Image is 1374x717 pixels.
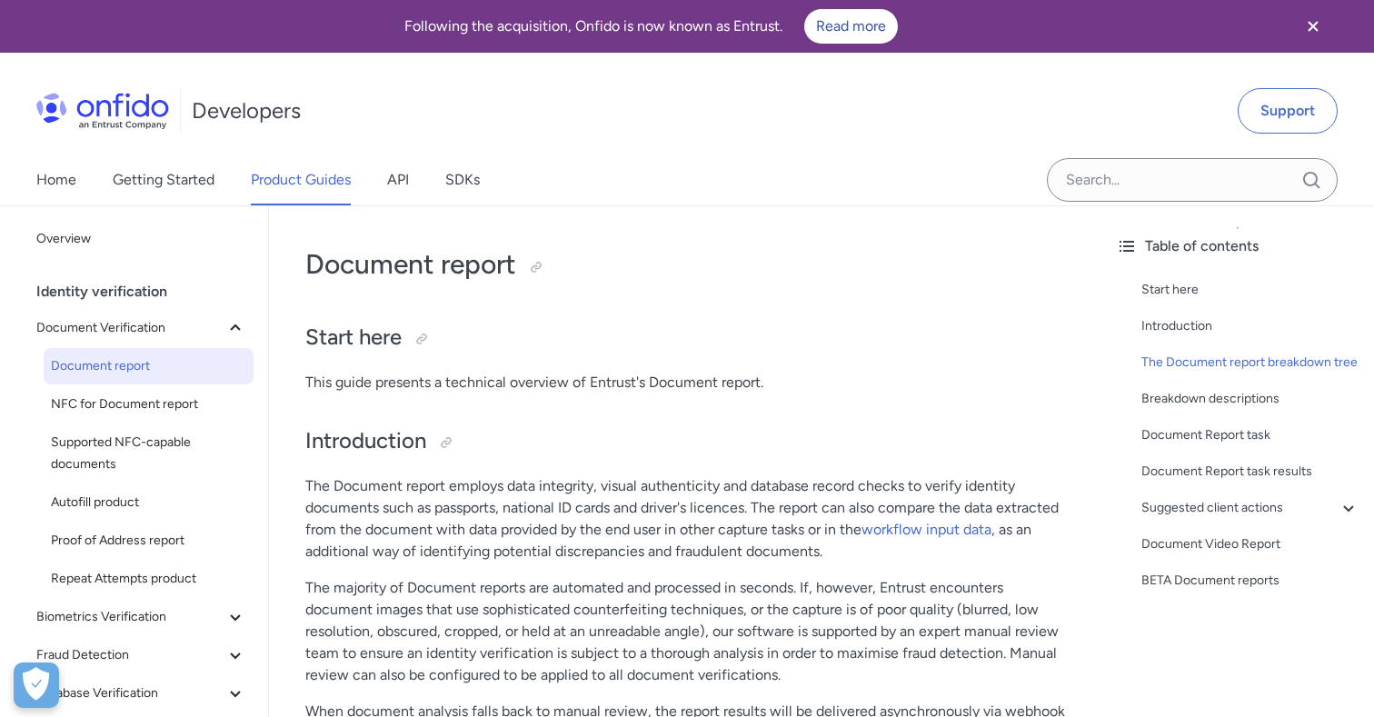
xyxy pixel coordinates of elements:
a: Document Video Report [1141,533,1359,555]
button: Document Verification [29,310,254,346]
a: Start here [1141,279,1359,301]
span: Document Verification [36,317,224,339]
h2: Start here [305,323,1065,354]
span: Overview [36,228,246,250]
span: Document report [51,355,246,377]
span: Repeat Attempts product [51,568,246,590]
a: BETA Document reports [1141,570,1359,592]
a: The Document report breakdown tree [1141,352,1359,373]
a: Breakdown descriptions [1141,388,1359,410]
a: Document Report task [1141,424,1359,446]
svg: Close banner [1302,15,1324,37]
span: Autofill product [51,492,246,513]
a: Supported NFC-capable documents [44,424,254,483]
span: Database Verification [36,682,224,704]
h2: Introduction [305,426,1065,457]
div: Cookie Preferences [14,662,59,708]
button: Database Verification [29,675,254,712]
p: The Document report employs data integrity, visual authenticity and database record checks to ver... [305,475,1065,563]
input: Onfido search input field [1047,158,1338,202]
a: Getting Started [113,154,214,205]
div: Identity verification [36,274,261,310]
span: Fraud Detection [36,644,224,666]
a: NFC for Document report [44,386,254,423]
a: Introduction [1141,315,1359,337]
p: The majority of Document reports are automated and processed in seconds. If, however, Entrust enc... [305,577,1065,686]
button: Open Preferences [14,662,59,708]
h1: Developers [192,96,301,125]
img: Onfido Logo [36,93,169,129]
a: Overview [29,221,254,257]
div: Table of contents [1116,235,1359,257]
a: Document report [44,348,254,384]
a: Product Guides [251,154,351,205]
span: Proof of Address report [51,530,246,552]
p: This guide presents a technical overview of Entrust's Document report. [305,372,1065,393]
button: Fraud Detection [29,637,254,673]
a: Support [1238,88,1338,134]
a: Autofill product [44,484,254,521]
a: Read more [804,9,898,44]
a: SDKs [445,154,480,205]
button: Close banner [1279,4,1347,49]
span: Biometrics Verification [36,606,224,628]
a: Home [36,154,76,205]
a: Suggested client actions [1141,497,1359,519]
div: Following the acquisition, Onfido is now known as Entrust. [22,9,1279,44]
button: Biometrics Verification [29,599,254,635]
span: Supported NFC-capable documents [51,432,246,475]
span: NFC for Document report [51,393,246,415]
a: workflow input data [861,521,991,538]
a: Proof of Address report [44,523,254,559]
a: Document Report task results [1141,461,1359,483]
a: API [387,154,409,205]
a: Repeat Attempts product [44,561,254,597]
h1: Document report [305,246,1065,283]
